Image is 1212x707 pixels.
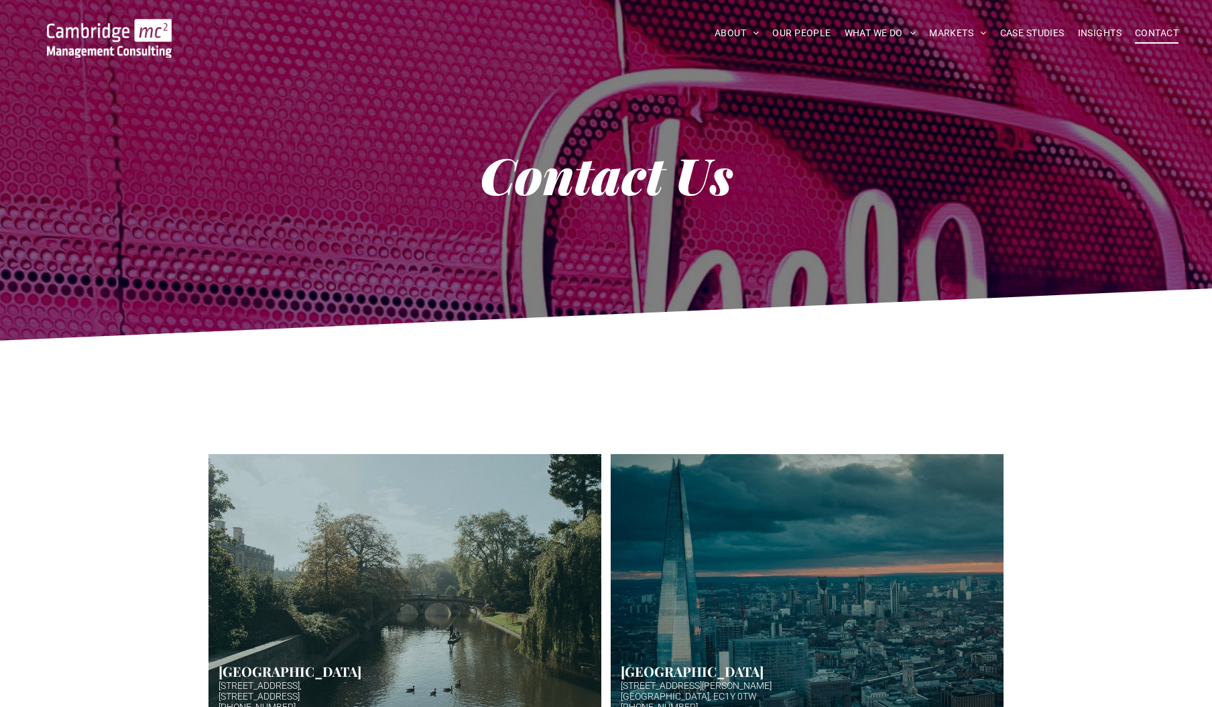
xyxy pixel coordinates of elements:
strong: Us [675,141,733,208]
a: CONTACT [1128,23,1185,44]
a: OUR PEOPLE [766,23,837,44]
a: Your Business Transformed | Cambridge Management Consulting [47,21,172,35]
img: Go to Homepage [47,19,172,58]
a: CASE STUDIES [993,23,1071,44]
a: ABOUT [708,23,766,44]
a: INSIGHTS [1071,23,1128,44]
a: WHAT WE DO [838,23,923,44]
a: MARKETS [922,23,993,44]
strong: Contact [480,141,664,208]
